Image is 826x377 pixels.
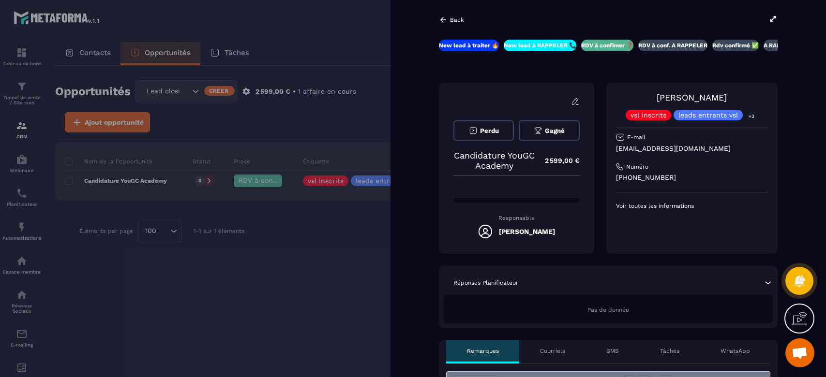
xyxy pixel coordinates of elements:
[519,120,579,141] button: Gagné
[616,144,768,153] p: [EMAIL_ADDRESS][DOMAIN_NAME]
[712,42,759,49] p: Rdv confirmé ✅
[638,42,707,49] p: RDV à conf. A RAPPELER
[581,42,633,49] p: RDV à confimer ❓
[745,111,758,121] p: +3
[499,228,555,235] h5: [PERSON_NAME]
[627,133,646,141] p: E-mail
[504,42,576,49] p: New lead à RAPPELER 📞
[453,150,535,171] p: Candidature YouGC Academy
[616,202,768,210] p: Voir toutes les informations
[657,92,727,102] a: [PERSON_NAME]
[480,127,499,134] span: Perdu
[616,173,768,182] p: [PHONE_NUMBER]
[660,347,679,355] p: Tâches
[453,215,580,221] p: Responsable
[678,112,738,118] p: leads entrants vsl
[631,112,666,118] p: vsl inscrits
[587,306,629,313] span: Pas de donnée
[467,347,499,355] p: Remarques
[535,151,580,170] p: 2 599,00 €
[453,279,518,287] p: Réponses Planificateur
[626,163,648,171] p: Numéro
[785,338,814,367] a: Ouvrir le chat
[545,127,565,134] span: Gagné
[721,347,750,355] p: WhatsApp
[450,16,464,23] p: Back
[540,347,565,355] p: Courriels
[606,347,619,355] p: SMS
[453,120,514,141] button: Perdu
[439,42,499,49] p: New lead à traiter 🔥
